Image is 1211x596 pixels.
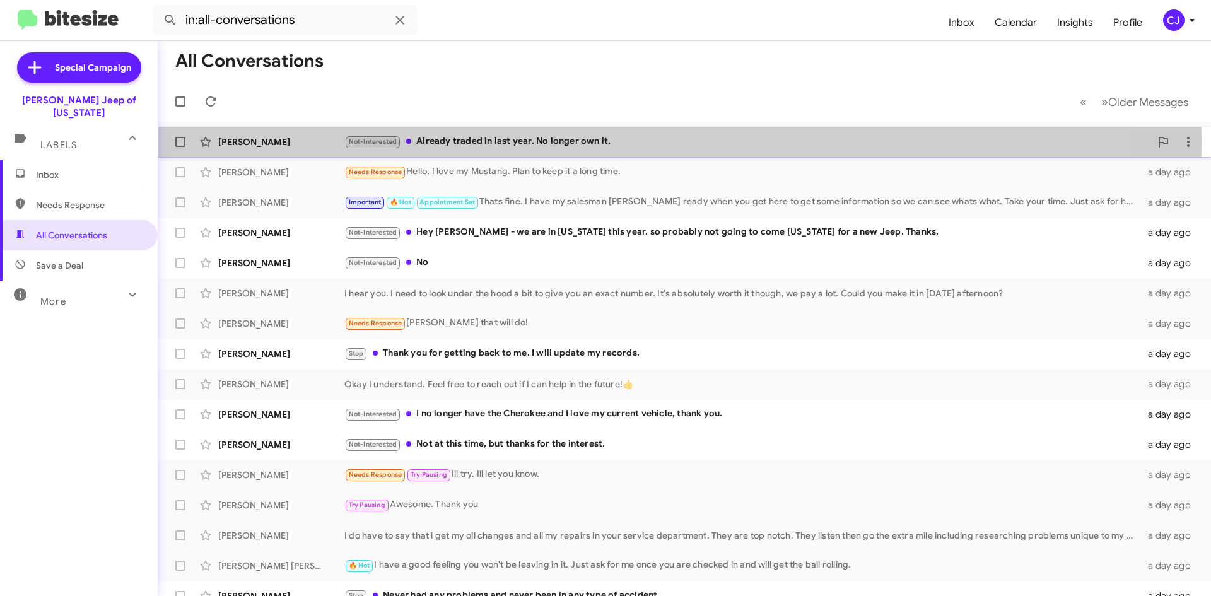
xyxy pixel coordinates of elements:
[1103,4,1152,41] a: Profile
[36,168,143,181] span: Inbox
[349,319,402,327] span: Needs Response
[411,470,447,479] span: Try Pausing
[218,378,344,390] div: [PERSON_NAME]
[1080,94,1087,110] span: «
[218,166,344,178] div: [PERSON_NAME]
[344,287,1140,300] div: I hear you. I need to look under the hood a bit to give you an exact number. It's absolutely wort...
[1072,89,1094,115] button: Previous
[1140,378,1201,390] div: a day ago
[218,559,344,572] div: [PERSON_NAME] [PERSON_NAME]
[349,228,397,237] span: Not-Interested
[1101,94,1108,110] span: »
[1140,559,1201,572] div: a day ago
[218,499,344,511] div: [PERSON_NAME]
[1140,257,1201,269] div: a day ago
[17,52,141,83] a: Special Campaign
[985,4,1047,41] a: Calendar
[344,316,1140,330] div: [PERSON_NAME] that will do!
[218,226,344,239] div: [PERSON_NAME]
[939,4,985,41] a: Inbox
[218,287,344,300] div: [PERSON_NAME]
[344,437,1140,452] div: Not at this time, but thanks for the interest.
[349,410,397,418] span: Not-Interested
[218,257,344,269] div: [PERSON_NAME]
[344,225,1140,240] div: Hey [PERSON_NAME] - we are in [US_STATE] this year, so probably not going to come [US_STATE] for ...
[344,165,1140,179] div: Hello, I love my Mustang. Plan to keep it a long time.
[1140,166,1201,178] div: a day ago
[218,196,344,209] div: [PERSON_NAME]
[349,561,370,570] span: 🔥 Hot
[1140,287,1201,300] div: a day ago
[36,229,107,242] span: All Conversations
[349,440,397,448] span: Not-Interested
[40,139,77,151] span: Labels
[349,470,402,479] span: Needs Response
[344,378,1140,390] div: Okay I understand. Feel free to reach out if I can help in the future!👍
[349,168,402,176] span: Needs Response
[344,134,1150,149] div: Already traded in last year. No longer own it.
[349,137,397,146] span: Not-Interested
[349,501,385,509] span: Try Pausing
[153,5,418,35] input: Search
[1140,529,1201,542] div: a day ago
[1073,89,1196,115] nav: Page navigation example
[218,529,344,542] div: [PERSON_NAME]
[1140,469,1201,481] div: a day ago
[344,195,1140,209] div: Thats fine. I have my salesman [PERSON_NAME] ready when you get here to get some information so w...
[1140,226,1201,239] div: a day ago
[55,61,131,74] span: Special Campaign
[1152,9,1197,31] button: CJ
[218,317,344,330] div: [PERSON_NAME]
[344,346,1140,361] div: Thank you for getting back to me. I will update my records.
[344,255,1140,270] div: No
[349,349,364,358] span: Stop
[218,408,344,421] div: [PERSON_NAME]
[36,199,143,211] span: Needs Response
[1108,95,1188,109] span: Older Messages
[1140,348,1201,360] div: a day ago
[1140,438,1201,451] div: a day ago
[36,259,83,272] span: Save a Deal
[218,136,344,148] div: [PERSON_NAME]
[1047,4,1103,41] a: Insights
[1140,196,1201,209] div: a day ago
[344,467,1140,482] div: Ill try. Ill let you know.
[349,198,382,206] span: Important
[344,529,1140,542] div: I do have to say that i get my oil changes and all my repairs in your service department. They ar...
[218,469,344,481] div: [PERSON_NAME]
[218,348,344,360] div: [PERSON_NAME]
[218,438,344,451] div: [PERSON_NAME]
[390,198,411,206] span: 🔥 Hot
[1094,89,1196,115] button: Next
[1140,499,1201,511] div: a day ago
[344,498,1140,512] div: Awesome. Thank you
[1140,317,1201,330] div: a day ago
[1140,408,1201,421] div: a day ago
[1163,9,1185,31] div: CJ
[349,259,397,267] span: Not-Interested
[419,198,475,206] span: Appointment Set
[175,51,324,71] h1: All Conversations
[344,407,1140,421] div: I no longer have the Cherokee and I love my current vehicle, thank you.
[40,296,66,307] span: More
[344,558,1140,573] div: I have a good feeling you won't be leaving in it. Just ask for me once you are checked in and wil...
